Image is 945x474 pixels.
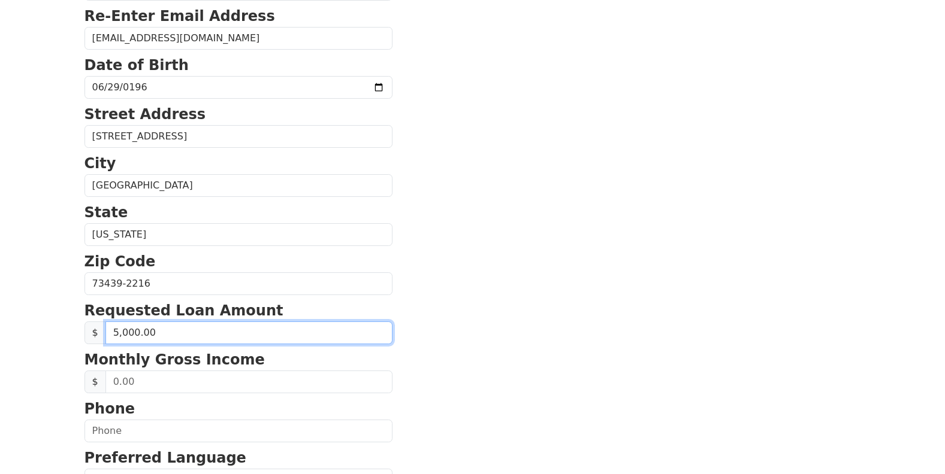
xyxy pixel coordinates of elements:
input: Zip Code [84,272,393,295]
strong: City [84,155,116,172]
input: 0.00 [105,370,393,393]
strong: Phone [84,400,135,417]
input: Re-Enter Email Address [84,27,393,50]
input: Street Address [84,125,393,148]
span: $ [84,370,106,393]
strong: Zip Code [84,253,156,270]
input: Phone [84,420,393,442]
strong: Re-Enter Email Address [84,8,275,25]
strong: Street Address [84,106,206,123]
p: Monthly Gross Income [84,349,393,370]
strong: Preferred Language [84,449,246,466]
strong: State [84,204,128,221]
input: City [84,174,393,197]
input: 0.00 [105,321,393,344]
strong: Date of Birth [84,57,189,74]
strong: Requested Loan Amount [84,302,283,319]
span: $ [84,321,106,344]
